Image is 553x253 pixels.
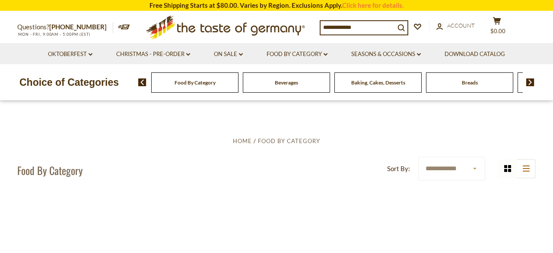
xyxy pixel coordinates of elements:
[351,79,405,86] a: Baking, Cakes, Desserts
[214,50,243,59] a: On Sale
[445,50,505,59] a: Download Catalog
[447,22,475,29] span: Account
[258,137,320,144] a: Food By Category
[436,21,475,31] a: Account
[49,23,107,31] a: [PHONE_NUMBER]
[275,79,298,86] a: Beverages
[526,78,534,86] img: next arrow
[484,17,510,38] button: $0.00
[138,78,146,86] img: previous arrow
[233,137,252,144] a: Home
[462,79,478,86] a: Breads
[17,32,91,37] span: MON - FRI, 9:00AM - 5:00PM (EST)
[342,1,404,9] a: Click here for details.
[116,50,190,59] a: Christmas - PRE-ORDER
[48,50,92,59] a: Oktoberfest
[387,163,410,174] label: Sort By:
[490,28,505,34] span: $0.00
[17,164,83,177] h1: Food By Category
[175,79,216,86] a: Food By Category
[351,50,421,59] a: Seasons & Occasions
[267,50,327,59] a: Food By Category
[17,22,113,33] p: Questions?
